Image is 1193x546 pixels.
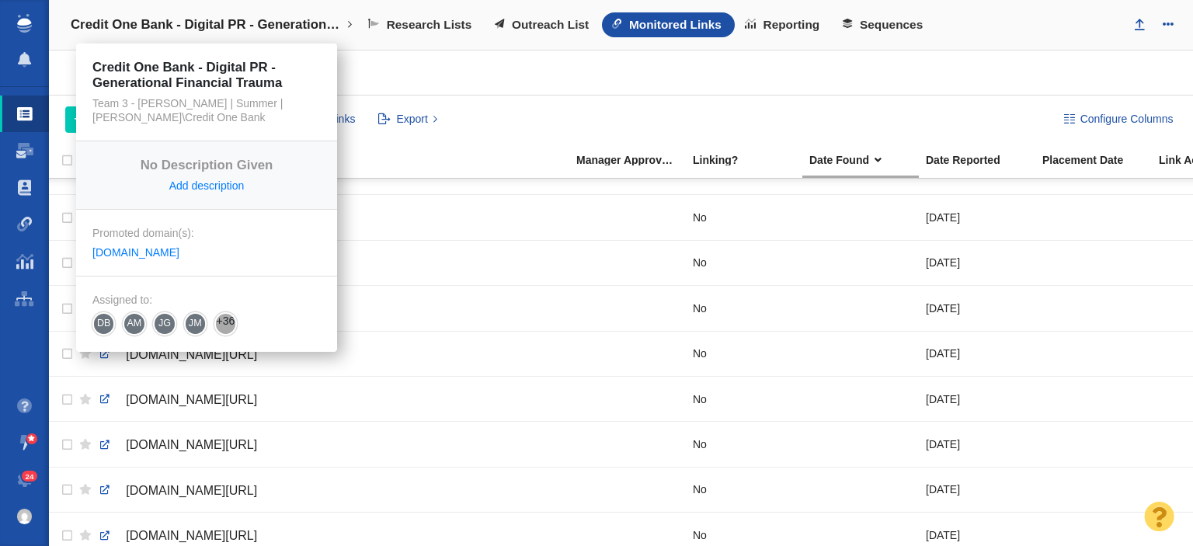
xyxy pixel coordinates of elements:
div: No [693,291,795,325]
span: Reporting [763,18,820,32]
div: Team 3 - [PERSON_NAME] | Summer | [PERSON_NAME]\Credit One Bank [92,96,321,124]
div: No [693,337,795,370]
div: No [693,382,795,416]
div: No [693,427,795,461]
div: Assigned to: [92,293,321,307]
div: Placement Date [1042,155,1157,165]
h4: No Description Given [92,158,321,173]
a: [DOMAIN_NAME][URL] [99,387,562,413]
div: Linking? [693,155,808,165]
span: Research Lists [387,18,472,32]
a: Manager Approved Link? [576,155,691,168]
h4: Credit One Bank - Digital PR - Generational Financial Trauma [92,60,321,91]
img: buzzstream_logo_iconsimple.png [17,14,31,33]
span: [DOMAIN_NAME][URL] [126,438,257,451]
div: [DATE] [926,427,1028,461]
a: Placement Date [1042,155,1157,168]
span: [DOMAIN_NAME][URL] [126,529,257,542]
a: [DOMAIN_NAME] [92,246,179,259]
button: Export [370,106,447,133]
div: No [693,246,795,280]
span: Configure Columns [1080,111,1174,127]
div: [DATE] [926,382,1028,416]
div: [DATE] [926,473,1028,506]
span: Export [396,111,427,127]
div: Promoted domain(s): [92,226,321,240]
a: Add description [169,179,245,192]
div: [DATE] [926,337,1028,370]
span: +36 [214,312,237,335]
a: Outreach List [485,12,602,37]
span: 24 [22,471,38,482]
a: Date Reported [926,155,1041,168]
img: c9363fb76f5993e53bff3b340d5c230a [17,509,33,524]
a: Monitored Links [602,12,735,37]
span: [DOMAIN_NAME][URL] [126,348,257,361]
a: [DOMAIN_NAME][URL] [99,478,562,504]
button: Configure Columns [1055,106,1182,133]
div: No [693,473,795,506]
div: [DATE] [926,246,1028,280]
a: Date Found [809,155,924,168]
button: Add Links [65,106,159,133]
span: JG [148,309,180,339]
a: [DOMAIN_NAME][URL] [99,342,562,368]
span: [DOMAIN_NAME][URL] [126,484,257,497]
div: [DATE] [926,291,1028,325]
div: Manager Approved Link? [576,155,691,165]
a: Research Lists [358,12,485,37]
span: JM [179,309,211,339]
div: No [693,200,795,234]
a: Reporting [735,12,833,37]
div: Date Reported [926,155,1041,165]
span: AM [117,309,151,339]
h4: Credit One Bank - Digital PR - Generational Financial Trauma [71,17,343,33]
a: Sequences [833,12,936,37]
a: Linking? [693,155,808,168]
a: [DOMAIN_NAME][URL] [99,432,562,458]
span: [DOMAIN_NAME][URL] [126,393,257,406]
span: DB [87,309,120,339]
span: Sequences [860,18,923,32]
div: [DATE] [926,200,1028,234]
span: Outreach List [512,18,589,32]
span: Monitored Links [629,18,722,32]
div: Date that the backlink checker discovered the link [809,155,924,165]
